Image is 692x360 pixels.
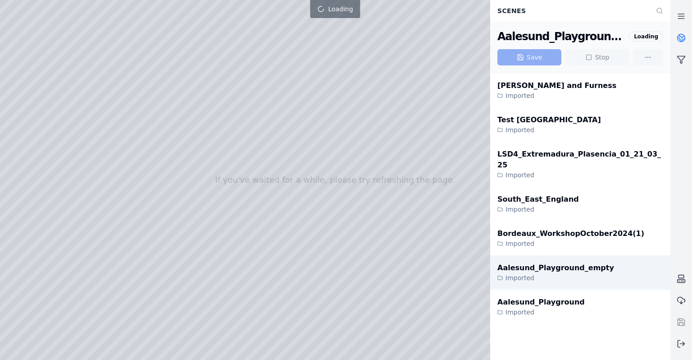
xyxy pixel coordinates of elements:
[497,171,663,180] div: Imported
[497,91,616,100] div: Imported
[328,5,353,14] span: Loading
[497,205,579,214] div: Imported
[497,273,614,282] div: Imported
[497,297,585,308] div: Aalesund_Playground
[629,32,663,42] div: Loading
[497,80,616,91] div: [PERSON_NAME] and Furness
[497,29,625,44] div: Aalesund_Playground_empty
[497,194,579,205] div: South_East_England
[497,228,644,239] div: Bordeaux_WorkshopOctober2024(1)
[497,115,601,125] div: Test [GEOGRAPHIC_DATA]
[497,125,601,134] div: Imported
[492,2,651,19] div: Scenes
[497,263,614,273] div: Aalesund_Playground_empty
[497,308,585,317] div: Imported
[497,239,644,248] div: Imported
[497,149,663,171] div: LSD4_Extremadura_Plasencia_01_21_03_25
